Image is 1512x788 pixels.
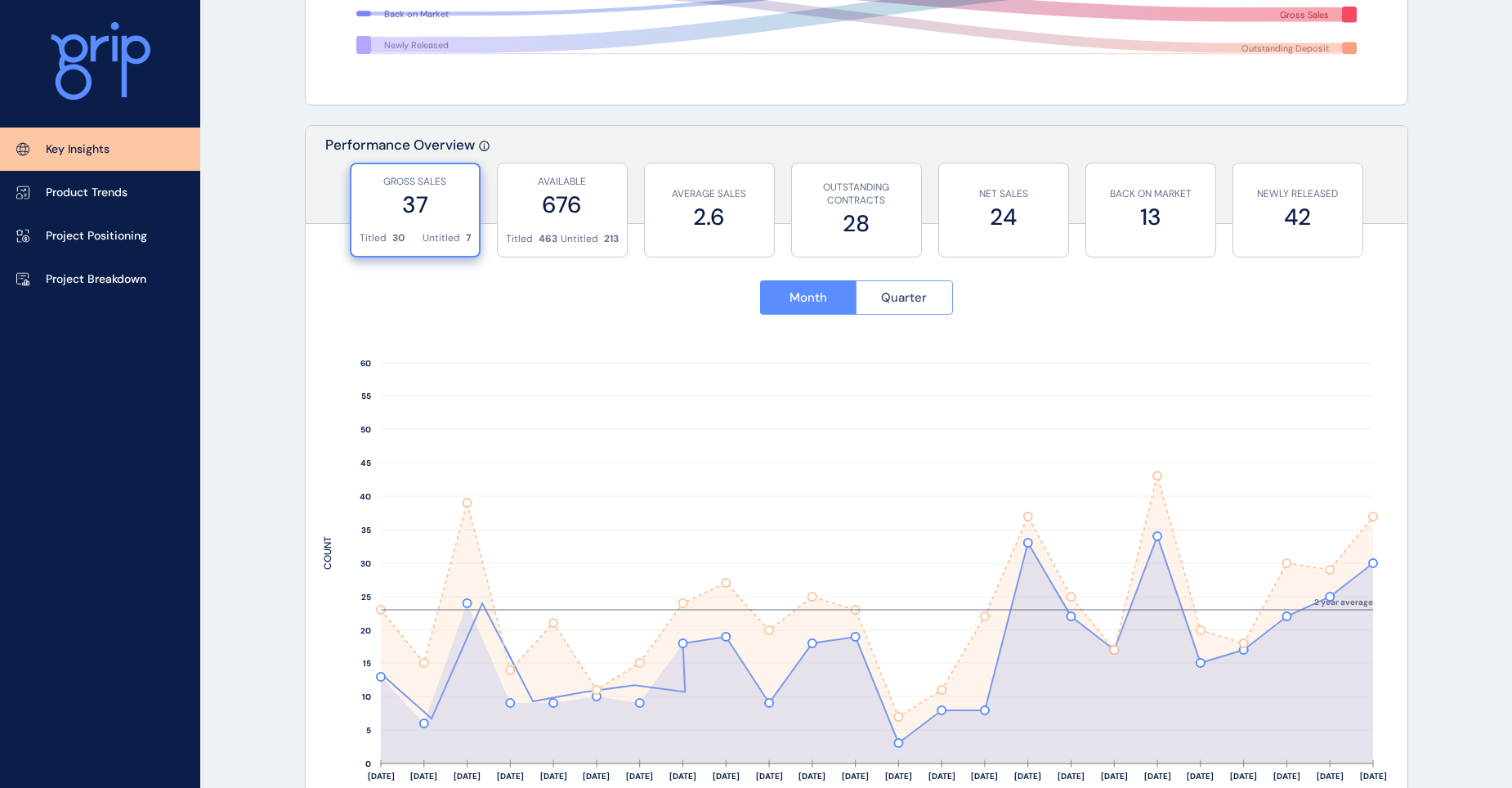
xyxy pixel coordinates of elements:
[367,771,394,781] text: [DATE]
[653,187,766,201] p: AVERAGE SALES
[1316,771,1343,781] text: [DATE]
[884,771,911,781] text: [DATE]
[392,231,405,245] p: 30
[506,189,619,221] label: 676
[626,771,653,781] text: [DATE]
[561,232,598,246] p: Untitled
[947,187,1060,201] p: NET SALES
[539,232,557,246] p: 463
[46,141,110,158] p: Key Insights
[1230,771,1257,781] text: [DATE]
[1314,597,1373,607] text: 2 year average
[360,424,371,435] text: 50
[46,271,146,288] p: Project Breakdown
[360,458,371,468] text: 45
[1187,771,1214,781] text: [DATE]
[365,759,371,769] text: 0
[669,771,696,781] text: [DATE]
[360,189,471,221] label: 37
[604,232,619,246] p: 213
[321,536,334,570] text: COUNT
[755,771,782,781] text: [DATE]
[361,391,371,401] text: 55
[325,136,475,223] p: Performance Overview
[366,725,371,736] text: 5
[1058,771,1085,781] text: [DATE]
[583,771,610,781] text: [DATE]
[798,771,825,781] text: [DATE]
[800,208,913,240] label: 28
[506,175,619,189] p: AVAILABLE
[46,185,127,201] p: Product Trends
[360,175,471,189] p: GROSS SALES
[454,771,481,781] text: [DATE]
[760,280,857,315] button: Month
[1241,187,1354,201] p: NEWLY RELEASED
[360,358,371,369] text: 60
[506,232,533,246] p: Titled
[928,771,955,781] text: [DATE]
[1014,771,1041,781] text: [DATE]
[800,181,913,208] p: OUTSTANDING CONTRACTS
[1273,771,1300,781] text: [DATE]
[423,231,460,245] p: Untitled
[881,289,927,306] span: Quarter
[360,231,387,245] p: Titled
[360,491,371,502] text: 40
[410,771,437,781] text: [DATE]
[1241,201,1354,233] label: 42
[971,771,998,781] text: [DATE]
[1094,187,1207,201] p: BACK ON MARKET
[539,771,566,781] text: [DATE]
[653,201,766,233] label: 2.6
[712,771,739,781] text: [DATE]
[360,625,371,636] text: 20
[842,771,869,781] text: [DATE]
[496,771,523,781] text: [DATE]
[361,592,371,602] text: 25
[947,201,1060,233] label: 24
[361,525,371,535] text: 35
[1100,771,1127,781] text: [DATE]
[1094,201,1207,233] label: 13
[466,231,471,245] p: 7
[46,228,147,244] p: Project Positioning
[1359,771,1386,781] text: [DATE]
[360,558,371,569] text: 30
[1143,771,1170,781] text: [DATE]
[856,280,953,315] button: Quarter
[362,692,371,702] text: 10
[790,289,827,306] span: Month
[363,658,371,669] text: 15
